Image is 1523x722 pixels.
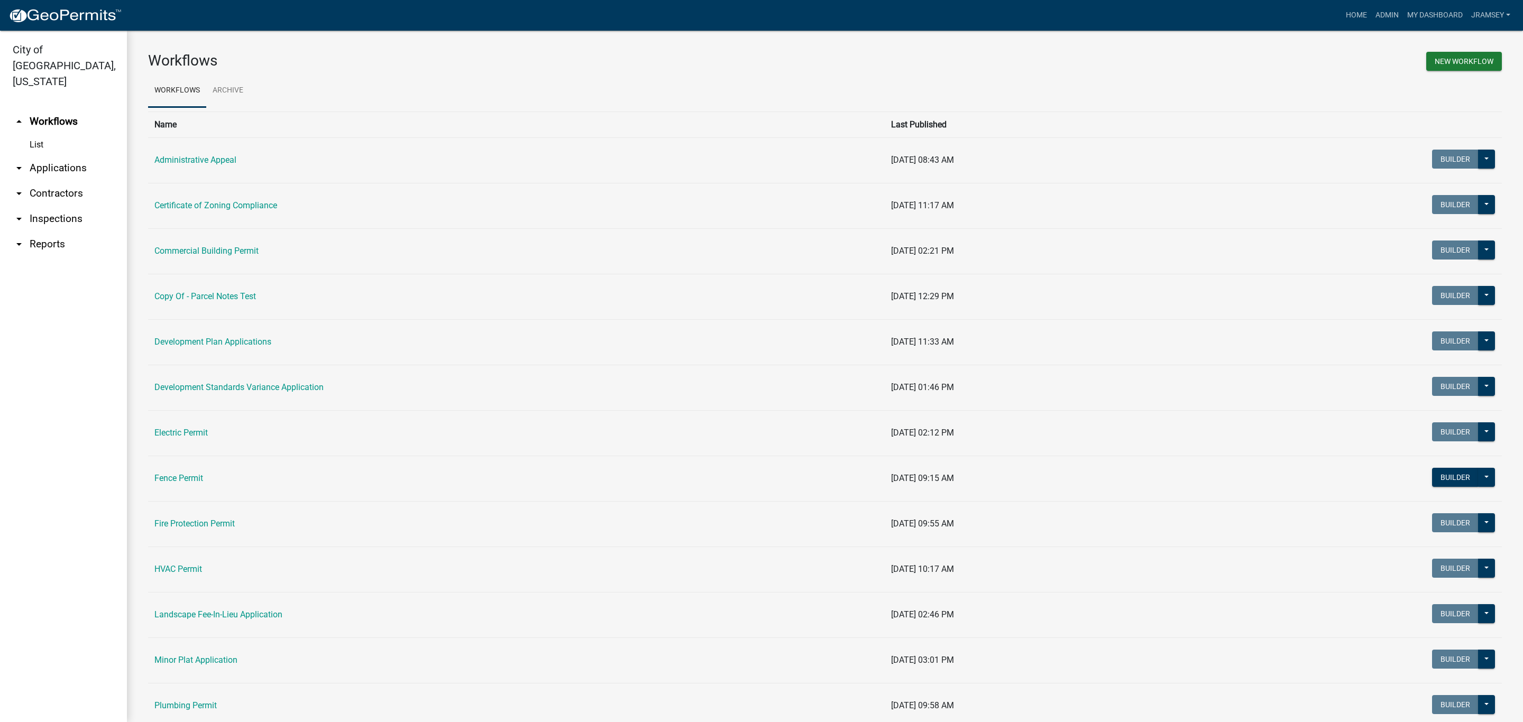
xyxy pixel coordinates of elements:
a: Development Plan Applications [154,337,271,347]
span: [DATE] 08:43 AM [891,155,954,165]
a: Landscape Fee-In-Lieu Application [154,609,282,619]
span: [DATE] 02:21 PM [891,246,954,256]
span: [DATE] 10:17 AM [891,564,954,574]
a: Fence Permit [154,473,203,483]
a: HVAC Permit [154,564,202,574]
button: Builder [1432,695,1479,714]
button: Builder [1432,422,1479,441]
button: Builder [1432,468,1479,487]
a: Fire Protection Permit [154,519,235,529]
a: Administrative Appeal [154,155,236,165]
span: [DATE] 12:29 PM [891,291,954,301]
a: Copy Of - Parcel Notes Test [154,291,256,301]
th: Name [148,112,885,137]
a: Development Standards Variance Application [154,382,324,392]
span: [DATE] 11:33 AM [891,337,954,347]
button: Builder [1432,650,1479,669]
span: [DATE] 03:01 PM [891,655,954,665]
button: Builder [1432,559,1479,578]
span: [DATE] 09:55 AM [891,519,954,529]
span: [DATE] 09:15 AM [891,473,954,483]
button: Builder [1432,331,1479,350]
button: Builder [1432,604,1479,623]
th: Last Published [885,112,1191,137]
i: arrow_drop_down [13,212,25,225]
a: Certificate of Zoning Compliance [154,200,277,210]
a: Archive [206,74,250,108]
a: My Dashboard [1403,5,1467,25]
span: [DATE] 11:17 AM [891,200,954,210]
i: arrow_drop_up [13,115,25,128]
button: Builder [1432,195,1479,214]
a: jramsey [1467,5,1515,25]
button: Builder [1432,513,1479,532]
a: Commercial Building Permit [154,246,259,256]
button: Builder [1432,377,1479,396]
h3: Workflows [148,52,817,70]
i: arrow_drop_down [13,187,25,200]
button: Builder [1432,240,1479,260]
a: Electric Permit [154,428,208,438]
span: [DATE] 02:46 PM [891,609,954,619]
span: [DATE] 01:46 PM [891,382,954,392]
button: New Workflow [1426,52,1502,71]
span: [DATE] 09:58 AM [891,700,954,710]
span: [DATE] 02:12 PM [891,428,954,438]
a: Plumbing Permit [154,700,217,710]
button: Builder [1432,286,1479,305]
button: Builder [1432,150,1479,169]
i: arrow_drop_down [13,162,25,174]
a: Minor Plat Application [154,655,237,665]
a: Workflows [148,74,206,108]
a: Home [1342,5,1371,25]
a: Admin [1371,5,1403,25]
i: arrow_drop_down [13,238,25,251]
